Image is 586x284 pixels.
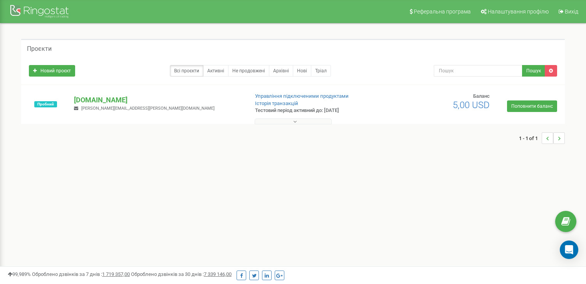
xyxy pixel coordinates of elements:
span: Оброблено дзвінків за 30 днів : [131,271,232,277]
a: Нові [293,65,311,77]
p: Тестовий період активний до: [DATE] [255,107,378,114]
span: Налаштування профілю [488,8,549,15]
span: Баланс [473,93,490,99]
u: 7 339 146,00 [204,271,232,277]
h5: Проєкти [27,45,52,52]
p: [DOMAIN_NAME] [74,95,242,105]
a: Не продовжені [228,65,269,77]
a: Управління підключеними продуктами [255,93,349,99]
nav: ... [519,125,565,152]
div: Open Intercom Messenger [560,241,578,259]
input: Пошук [434,65,522,77]
button: Пошук [522,65,545,77]
span: Пробний [34,101,57,107]
span: 99,989% [8,271,31,277]
a: Тріал [311,65,331,77]
a: Новий проєкт [29,65,75,77]
span: Реферальна програма [414,8,471,15]
span: 1 - 1 of 1 [519,132,542,144]
a: Всі проєкти [170,65,203,77]
span: 5,00 USD [453,100,490,110]
a: Архівні [269,65,293,77]
a: Активні [203,65,228,77]
span: [PERSON_NAME][EMAIL_ADDRESS][PERSON_NAME][DOMAIN_NAME] [81,106,215,111]
span: Оброблено дзвінків за 7 днів : [32,271,130,277]
a: Поповнити баланс [507,100,557,112]
span: Вихід [565,8,578,15]
u: 1 719 357,00 [102,271,130,277]
a: Історія транзакцій [255,100,298,106]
